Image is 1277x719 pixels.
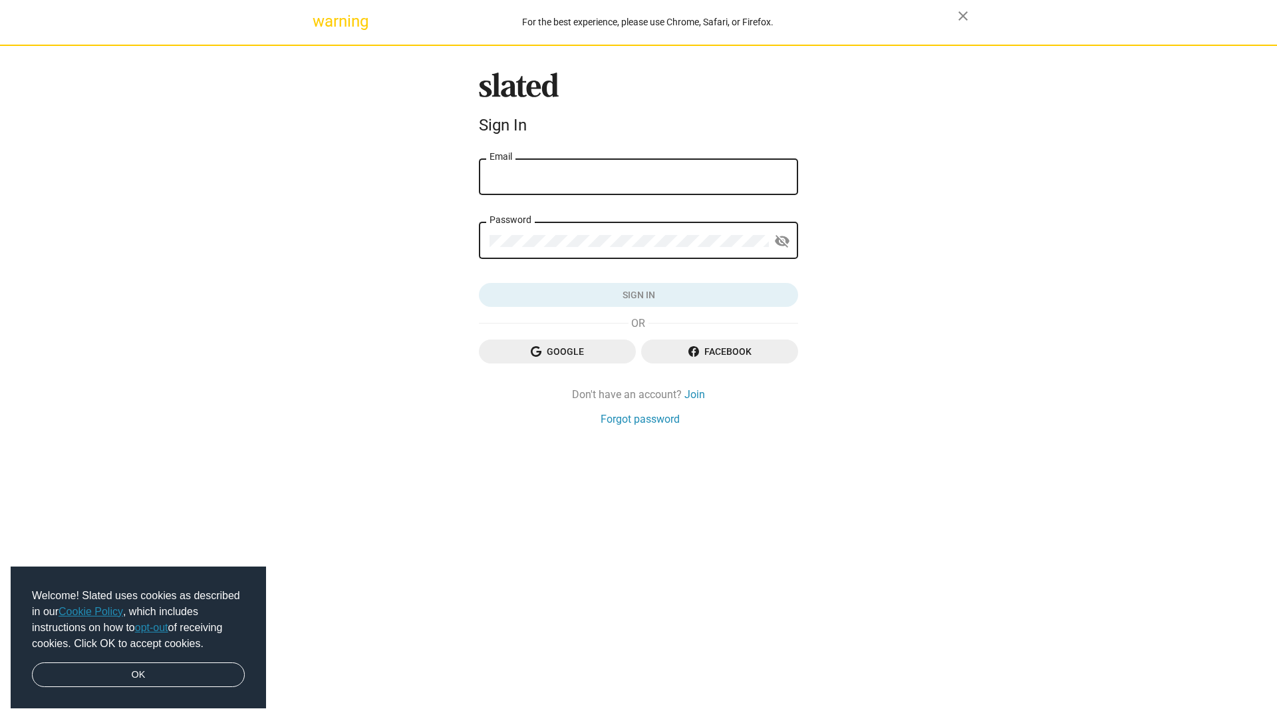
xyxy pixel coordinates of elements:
mat-icon: warning [313,13,329,29]
a: opt-out [135,622,168,633]
div: cookieconsent [11,567,266,709]
a: Forgot password [601,412,680,426]
div: Don't have an account? [479,387,798,401]
button: Facebook [641,340,798,363]
span: Facebook [652,340,787,363]
mat-icon: close [955,8,971,24]
button: Show password [769,228,795,255]
span: Welcome! Slated uses cookies as described in our , which includes instructions on how to of recei... [32,588,245,652]
div: For the best experience, please use Chrome, Safari, or Firefox. [338,13,958,31]
div: Sign In [479,116,798,134]
span: Google [490,340,625,363]
a: Cookie Policy [59,606,123,617]
sl-branding: Sign In [479,73,798,140]
mat-icon: visibility_off [774,231,790,252]
a: dismiss cookie message [32,662,245,688]
button: Google [479,340,636,363]
a: Join [684,387,705,401]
